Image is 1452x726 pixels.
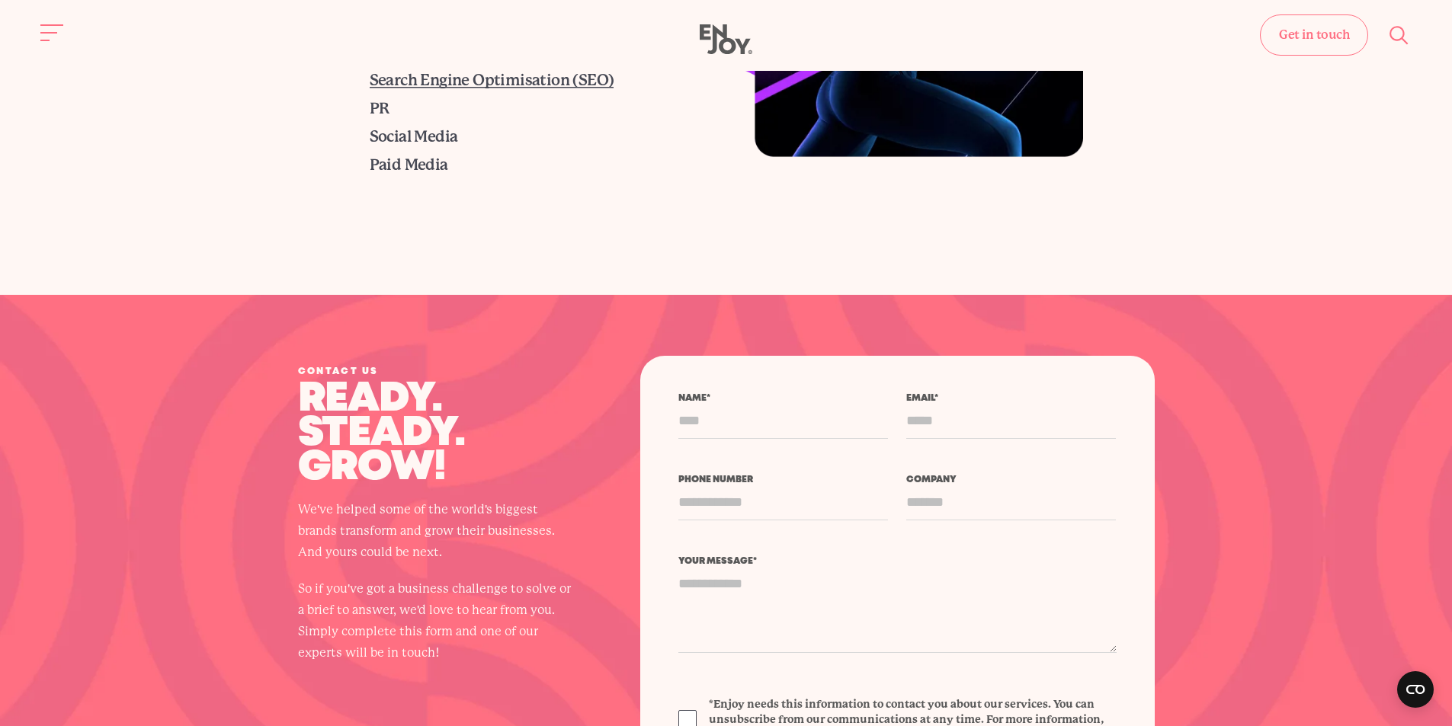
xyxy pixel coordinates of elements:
[370,128,458,146] a: Social Media
[298,382,572,485] p: Ready. Steady. Grow!
[678,557,1116,566] label: Your message
[906,475,1116,485] label: Company
[1383,19,1415,51] button: Site search
[37,17,69,49] button: Site navigation
[678,475,888,485] label: Phone number
[298,578,572,664] p: So if you've got a business challenge to solve or a brief to answer, we'd love to hear from you. ...
[298,499,572,563] p: We've helped some of the world's biggest brands transform and grow their businesses. And yours co...
[1260,14,1368,56] a: Get in touch
[906,394,1116,403] label: Email
[370,100,389,117] a: PR
[678,394,888,403] label: Name
[298,367,572,376] div: Contact us
[370,156,448,174] a: Paid Media
[1397,671,1434,708] button: Open CMP widget
[370,72,614,89] a: Search Engine Optimisation (SEO)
